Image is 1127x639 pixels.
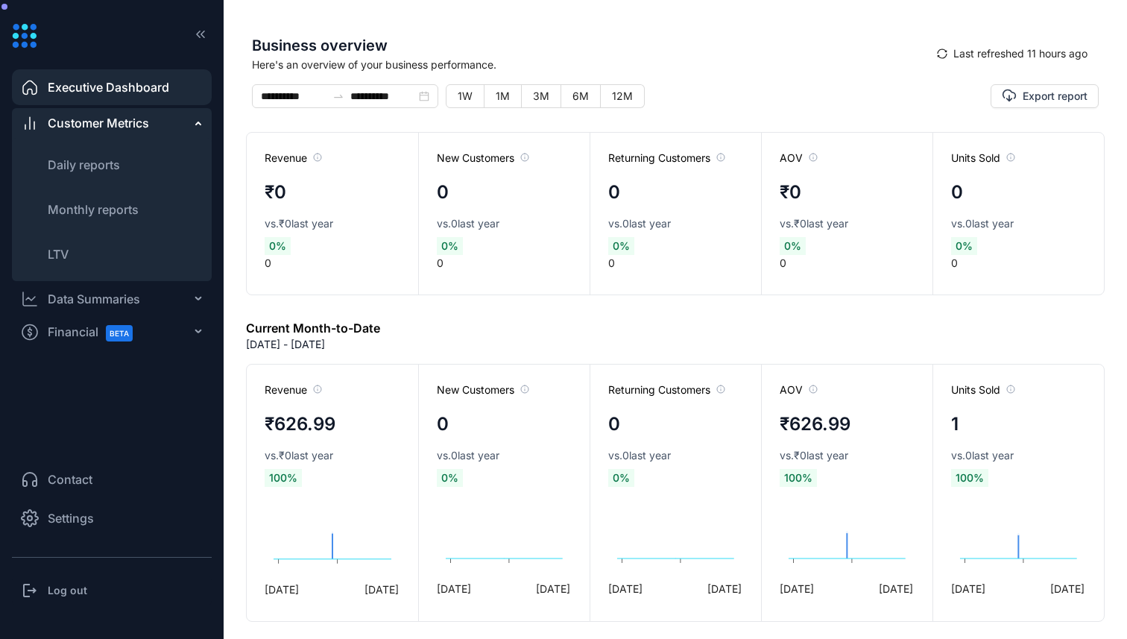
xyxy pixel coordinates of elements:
span: 100 % [265,469,302,487]
span: New Customers [437,151,529,166]
span: 0 % [780,237,806,255]
button: Export report [991,84,1099,108]
h4: 0 [951,179,963,206]
h4: ₹0 [780,179,801,206]
h4: ₹0 [265,179,286,206]
span: Export report [1023,89,1087,104]
span: [DATE] [951,581,985,596]
span: 1M [496,89,510,102]
span: 0 % [437,469,463,487]
span: Contact [48,470,92,488]
span: [DATE] [265,582,299,597]
span: vs. 0 last year [951,216,1014,231]
span: 6M [572,89,589,102]
span: 0 % [951,237,977,255]
span: 0 % [608,237,634,255]
span: Units Sold [951,151,1015,166]
span: Settings [48,509,94,527]
span: to [332,90,344,102]
span: vs. ₹0 last year [780,216,848,231]
span: Revenue [265,383,322,397]
div: 0 [761,133,932,295]
div: 0 [590,133,761,295]
h4: 0 [437,179,449,206]
span: 12M [612,89,633,102]
div: 0 [932,133,1104,295]
span: 0 % [265,237,291,255]
h4: 0 [608,179,620,206]
span: Here's an overview of your business performance. [252,57,926,72]
span: 0 % [608,469,634,487]
span: vs. 0 last year [951,448,1014,463]
span: [DATE] [364,582,399,597]
span: Last refreshed 11 hours ago [953,45,1087,62]
span: 1W [458,89,473,102]
h4: ₹626.99 [265,411,335,438]
div: 0 [418,133,590,295]
span: [DATE] [1050,581,1085,596]
span: [DATE] [437,581,471,596]
span: vs. ₹0 last year [265,216,333,231]
span: [DATE] [608,581,643,596]
span: vs. 0 last year [608,448,671,463]
h4: 1 [951,411,959,438]
h4: 0 [608,411,620,438]
span: [DATE] [707,581,742,596]
span: Financial [48,315,146,349]
span: sync [937,48,947,59]
button: syncLast refreshed 11 hours ago [926,42,1099,66]
span: Executive Dashboard [48,78,169,96]
span: vs. 0 last year [437,216,499,231]
span: Units Sold [951,383,1015,397]
div: Data Summaries [48,290,140,308]
span: swap-right [332,90,344,102]
span: [DATE] [536,581,570,596]
span: AOV [780,151,818,166]
span: Customer Metrics [48,114,149,132]
span: Returning Customers [608,383,725,397]
span: vs. 0 last year [608,216,671,231]
span: vs. ₹0 last year [780,448,848,463]
span: vs. ₹0 last year [265,448,333,463]
span: vs. 0 last year [437,448,499,463]
span: [DATE] [879,581,913,596]
span: Daily reports [48,157,120,172]
h6: Current Month-to-Date [246,319,380,337]
h4: 0 [437,411,449,438]
span: [DATE] [780,581,814,596]
span: AOV [780,383,818,397]
span: 3M [533,89,549,102]
span: 100 % [951,469,988,487]
span: 100 % [780,469,817,487]
h4: ₹626.99 [780,411,850,438]
span: Business overview [252,34,926,57]
span: LTV [48,247,69,262]
h3: Log out [48,583,87,598]
span: Returning Customers [608,151,725,166]
div: 0 [247,133,418,295]
p: [DATE] - [DATE] [246,337,325,352]
span: Monthly reports [48,202,139,217]
span: New Customers [437,383,529,397]
span: BETA [106,325,133,341]
span: Revenue [265,151,322,166]
span: 0 % [437,237,463,255]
